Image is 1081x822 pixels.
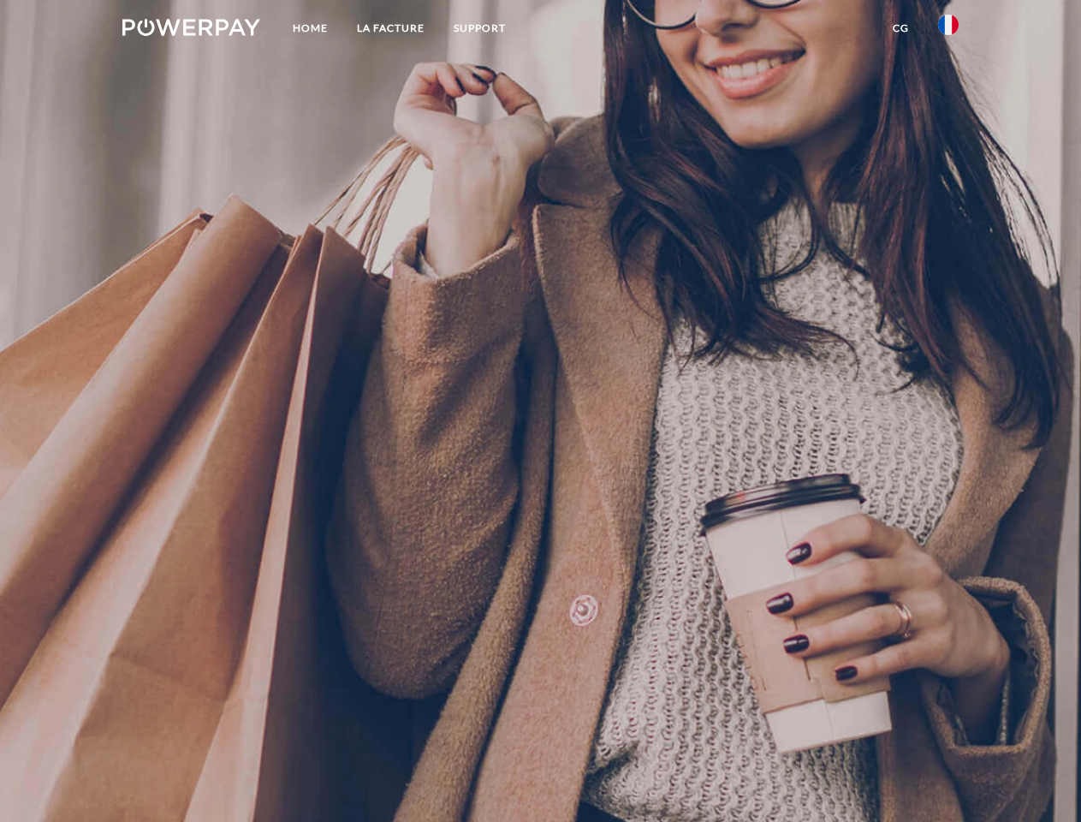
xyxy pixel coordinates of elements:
[878,13,924,44] a: CG
[439,13,520,44] a: Support
[278,13,342,44] a: Home
[122,19,260,36] img: logo-powerpay-white.svg
[938,15,959,35] img: fr
[342,13,439,44] a: LA FACTURE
